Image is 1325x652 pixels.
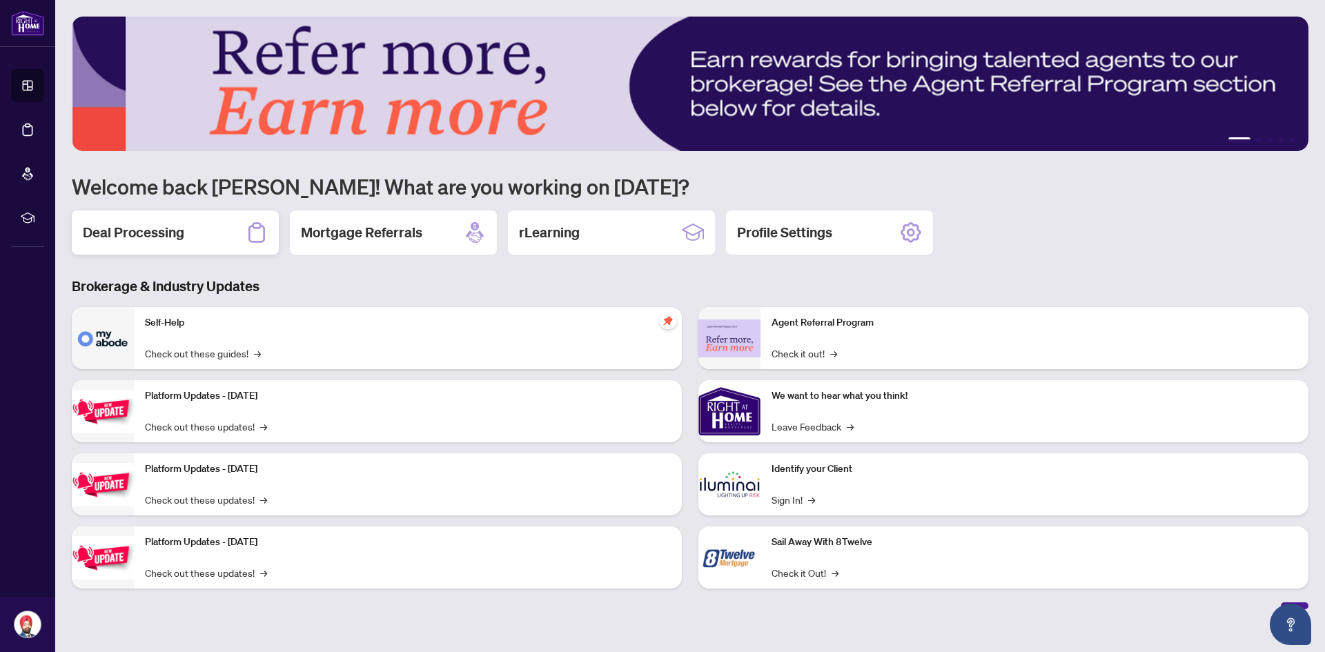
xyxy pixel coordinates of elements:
button: 4 [1278,137,1284,143]
button: 5 [1289,137,1295,143]
a: Check out these guides!→ [145,346,261,361]
img: Identify your Client [698,453,760,515]
p: Platform Updates - [DATE] [145,535,671,550]
h3: Brokerage & Industry Updates [72,277,1308,296]
button: 2 [1256,137,1262,143]
img: We want to hear what you think! [698,380,760,442]
a: Check out these updates!→ [145,565,267,580]
span: → [808,492,815,507]
a: Check it out!→ [772,346,837,361]
button: 1 [1228,137,1250,143]
button: 3 [1267,137,1273,143]
a: Check out these updates!→ [145,492,267,507]
span: → [830,346,837,361]
p: Platform Updates - [DATE] [145,462,671,477]
img: Slide 0 [72,17,1308,151]
a: Sign In!→ [772,492,815,507]
img: logo [11,10,44,36]
img: Platform Updates - June 23, 2025 [72,536,134,580]
a: Check out these updates!→ [145,419,267,434]
span: → [260,565,267,580]
p: Identify your Client [772,462,1297,477]
h1: Welcome back [PERSON_NAME]! What are you working on [DATE]? [72,173,1308,199]
img: Profile Icon [14,611,41,638]
span: → [847,419,854,434]
span: → [260,492,267,507]
p: Self-Help [145,315,671,330]
a: Leave Feedback→ [772,419,854,434]
p: Sail Away With 8Twelve [772,535,1297,550]
h2: Deal Processing [83,223,184,242]
h2: Profile Settings [737,223,832,242]
span: → [254,346,261,361]
img: Sail Away With 8Twelve [698,526,760,589]
button: Open asap [1270,604,1311,645]
span: → [260,419,267,434]
img: Agent Referral Program [698,319,760,357]
a: Check it Out!→ [772,565,838,580]
p: We want to hear what you think! [772,388,1297,404]
h2: rLearning [519,223,580,242]
p: Agent Referral Program [772,315,1297,330]
span: → [832,565,838,580]
img: Platform Updates - July 8, 2025 [72,463,134,506]
h2: Mortgage Referrals [301,223,422,242]
p: Platform Updates - [DATE] [145,388,671,404]
img: Platform Updates - July 21, 2025 [72,390,134,433]
img: Self-Help [72,307,134,369]
span: pushpin [660,313,676,329]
